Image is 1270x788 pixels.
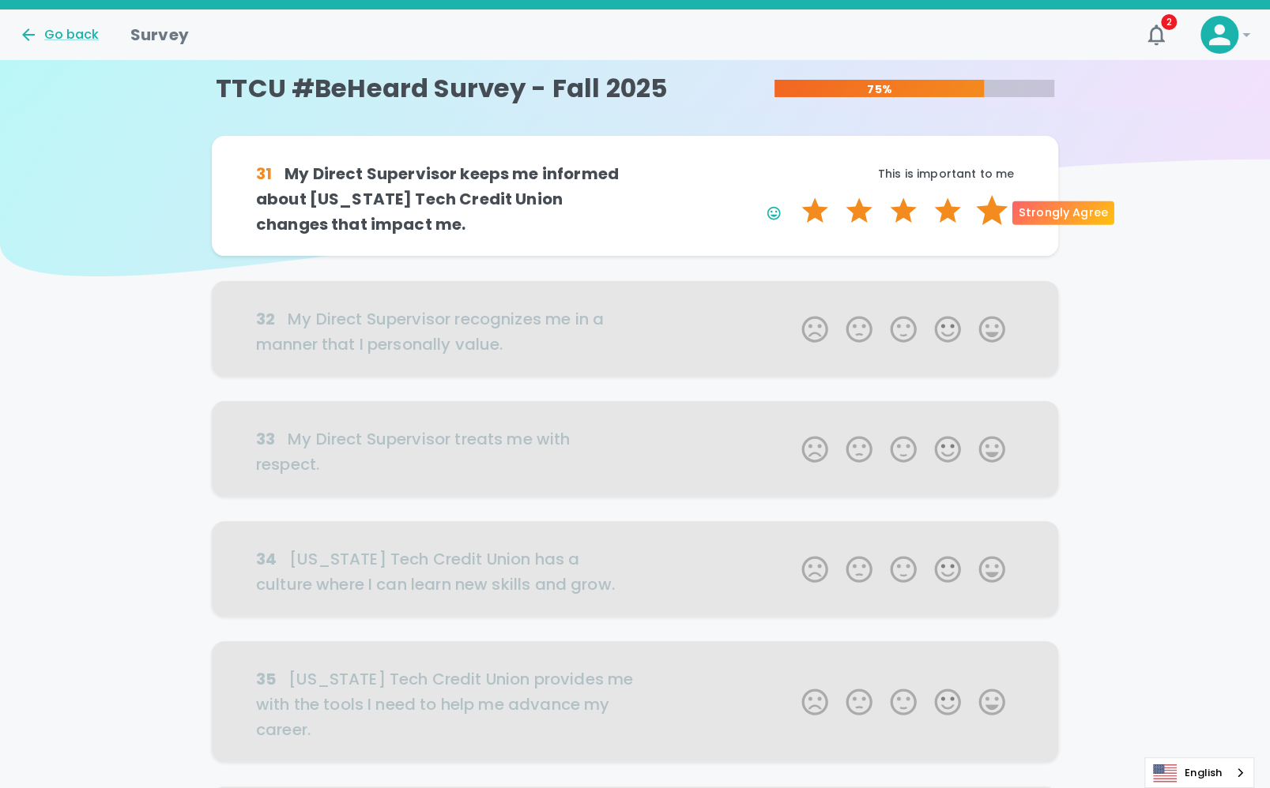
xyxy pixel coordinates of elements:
aside: Language selected: English [1144,757,1254,788]
a: English [1145,758,1253,787]
div: 31 [256,161,272,186]
button: 2 [1137,16,1175,54]
button: Go back [19,25,99,44]
span: 2 [1161,14,1177,30]
div: Strongly Agree [1012,201,1114,225]
h6: My Direct Supervisor keeps me informed about [US_STATE] Tech Credit Union changes that impact me. [256,161,635,237]
div: Language [1144,757,1254,788]
p: 75% [774,81,984,97]
h4: TTCU #BeHeard Survey - Fall 2025 [216,73,668,104]
p: This is important to me [635,166,1015,182]
h1: Survey [130,22,189,47]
